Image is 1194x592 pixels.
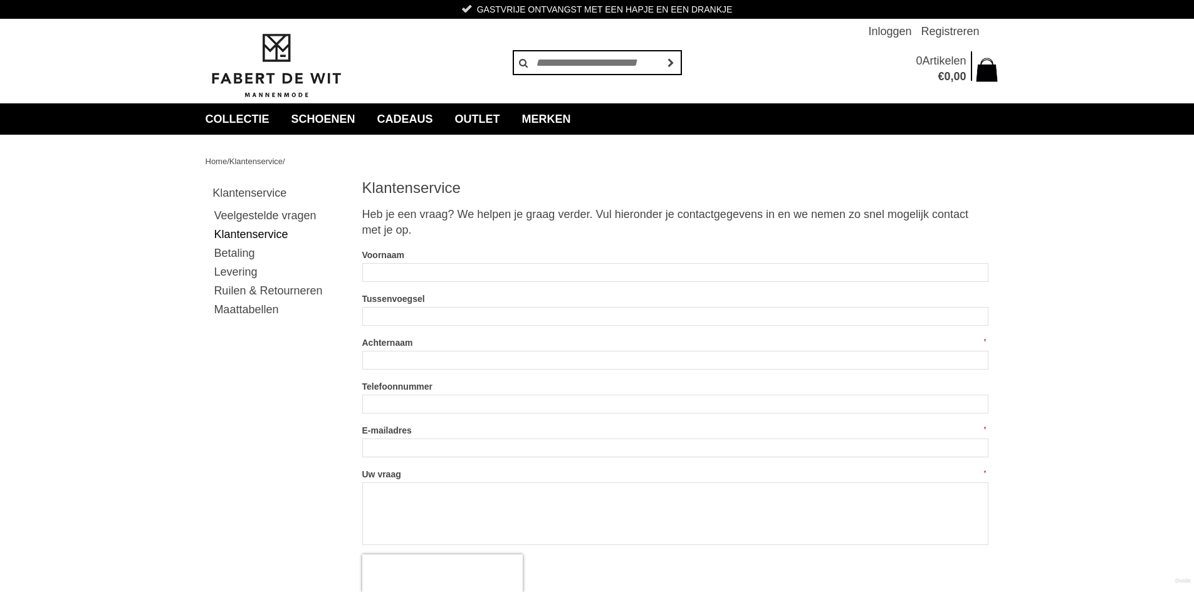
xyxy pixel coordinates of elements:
[950,70,953,83] span: ,
[953,70,966,83] span: 00
[283,157,285,166] span: /
[227,157,229,166] span: /
[513,103,580,135] a: Merken
[212,225,345,244] a: Klantenservice
[922,55,966,67] span: Artikelen
[362,179,989,197] h1: Klantenservice
[362,379,989,395] label: Telefoonnummer
[868,19,911,44] a: Inloggen
[212,281,345,300] a: Ruilen & Retourneren
[362,423,989,439] label: E-mailadres
[206,32,347,100] img: Fabert de Wit
[1175,573,1191,589] a: Divide
[196,103,279,135] a: collectie
[212,244,345,262] a: Betaling
[362,291,989,307] label: Tussenvoegsel
[446,103,510,135] a: Outlet
[362,467,989,482] label: Uw vraag
[916,55,922,67] span: 0
[212,186,345,200] h3: Klantenservice
[368,103,443,135] a: Cadeaus
[938,70,944,83] span: €
[362,335,989,351] label: Achternaam
[212,262,345,281] a: Levering
[362,207,989,238] p: Heb je een vraag? We helpen je graag verder. Vul hieronder je contactgegevens in en we nemen zo s...
[229,157,283,166] a: Klantenservice
[944,70,950,83] span: 0
[362,554,523,592] iframe: reCAPTCHA
[212,206,345,225] a: Veelgestelde vragen
[212,300,345,319] a: Maattabellen
[206,157,228,166] a: Home
[282,103,365,135] a: Schoenen
[921,19,979,44] a: Registreren
[362,247,989,263] label: Voornaam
